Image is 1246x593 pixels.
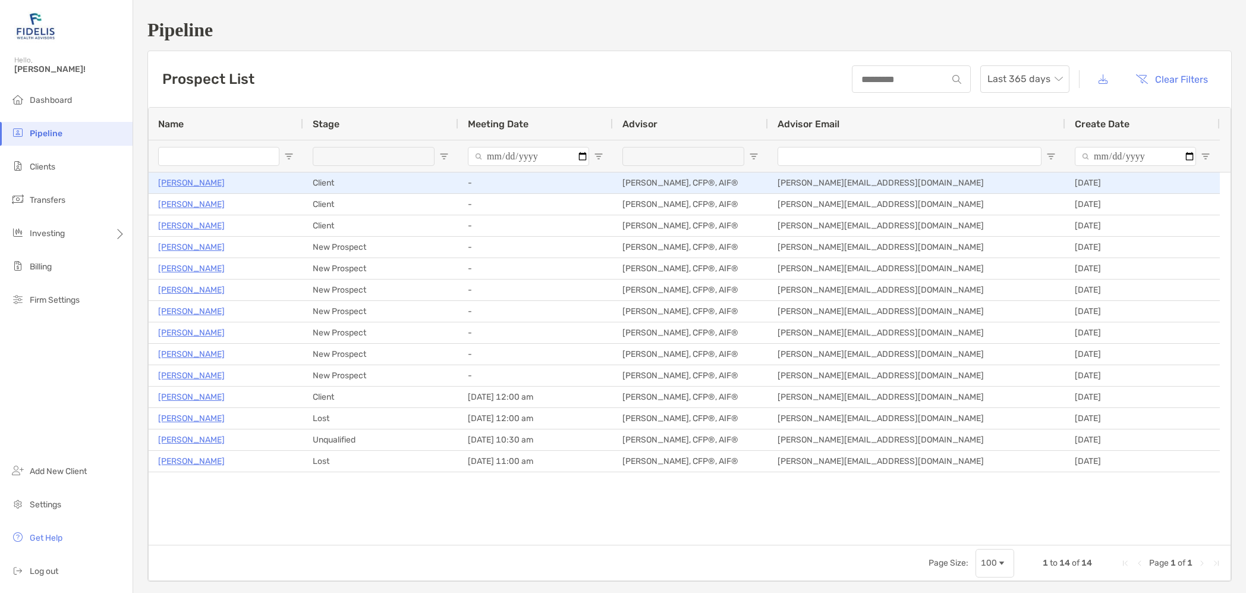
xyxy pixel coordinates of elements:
[158,197,225,212] a: [PERSON_NAME]
[1075,147,1196,166] input: Create Date Filter Input
[768,451,1065,472] div: [PERSON_NAME][EMAIL_ADDRESS][DOMAIN_NAME]
[303,365,458,386] div: New Prospect
[768,215,1065,236] div: [PERSON_NAME][EMAIL_ADDRESS][DOMAIN_NAME]
[14,5,57,48] img: Zoe Logo
[778,118,839,130] span: Advisor Email
[458,429,613,450] div: [DATE] 10:30 am
[976,549,1014,578] div: Page Size
[1197,559,1207,568] div: Next Page
[768,301,1065,322] div: [PERSON_NAME][EMAIL_ADDRESS][DOMAIN_NAME]
[303,237,458,258] div: New Prospect
[1065,451,1220,472] div: [DATE]
[147,19,1232,41] h1: Pipeline
[981,558,997,568] div: 100
[439,152,449,161] button: Open Filter Menu
[468,147,589,166] input: Meeting Date Filter Input
[158,325,225,340] a: [PERSON_NAME]
[11,497,25,511] img: settings icon
[30,500,61,510] span: Settings
[613,258,768,279] div: [PERSON_NAME], CFP®, AIF®
[1065,344,1220,365] div: [DATE]
[303,280,458,300] div: New Prospect
[30,95,72,105] span: Dashboard
[1081,558,1092,568] span: 14
[11,159,25,173] img: clients icon
[1065,301,1220,322] div: [DATE]
[11,225,25,240] img: investing icon
[11,192,25,206] img: transfers icon
[158,118,184,130] span: Name
[30,262,52,272] span: Billing
[158,390,225,404] a: [PERSON_NAME]
[1046,152,1056,161] button: Open Filter Menu
[613,215,768,236] div: [PERSON_NAME], CFP®, AIF®
[158,304,225,319] a: [PERSON_NAME]
[158,347,225,362] a: [PERSON_NAME]
[11,92,25,106] img: dashboard icon
[158,218,225,233] a: [PERSON_NAME]
[1065,365,1220,386] div: [DATE]
[158,283,225,297] a: [PERSON_NAME]
[30,533,62,543] span: Get Help
[768,258,1065,279] div: [PERSON_NAME][EMAIL_ADDRESS][DOMAIN_NAME]
[14,64,125,74] span: [PERSON_NAME]!
[458,451,613,472] div: [DATE] 11:00 am
[1135,559,1144,568] div: Previous Page
[613,365,768,386] div: [PERSON_NAME], CFP®, AIF®
[622,118,657,130] span: Advisor
[158,411,225,426] p: [PERSON_NAME]
[303,322,458,343] div: New Prospect
[613,322,768,343] div: [PERSON_NAME], CFP®, AIF®
[768,237,1065,258] div: [PERSON_NAME][EMAIL_ADDRESS][DOMAIN_NAME]
[1065,215,1220,236] div: [DATE]
[158,454,225,469] a: [PERSON_NAME]
[1178,558,1185,568] span: of
[768,387,1065,407] div: [PERSON_NAME][EMAIL_ADDRESS][DOMAIN_NAME]
[1075,118,1129,130] span: Create Date
[768,365,1065,386] div: [PERSON_NAME][EMAIL_ADDRESS][DOMAIN_NAME]
[987,66,1062,92] span: Last 365 days
[458,215,613,236] div: -
[458,408,613,429] div: [DATE] 12:00 am
[30,466,87,476] span: Add New Client
[458,258,613,279] div: -
[594,152,603,161] button: Open Filter Menu
[158,261,225,276] p: [PERSON_NAME]
[768,194,1065,215] div: [PERSON_NAME][EMAIL_ADDRESS][DOMAIN_NAME]
[11,125,25,140] img: pipeline icon
[303,172,458,193] div: Client
[1065,172,1220,193] div: [DATE]
[1065,280,1220,300] div: [DATE]
[1171,558,1176,568] span: 1
[468,118,528,130] span: Meeting Date
[613,280,768,300] div: [PERSON_NAME], CFP®, AIF®
[303,194,458,215] div: Client
[458,387,613,407] div: [DATE] 12:00 am
[458,194,613,215] div: -
[1043,558,1048,568] span: 1
[158,175,225,190] a: [PERSON_NAME]
[313,118,339,130] span: Stage
[1065,429,1220,450] div: [DATE]
[158,368,225,383] a: [PERSON_NAME]
[613,237,768,258] div: [PERSON_NAME], CFP®, AIF®
[613,429,768,450] div: [PERSON_NAME], CFP®, AIF®
[1065,408,1220,429] div: [DATE]
[303,387,458,407] div: Client
[158,432,225,447] a: [PERSON_NAME]
[303,344,458,365] div: New Prospect
[1072,558,1080,568] span: of
[30,195,65,205] span: Transfers
[158,240,225,255] a: [PERSON_NAME]
[303,451,458,472] div: Lost
[768,322,1065,343] div: [PERSON_NAME][EMAIL_ADDRESS][DOMAIN_NAME]
[1201,152,1210,161] button: Open Filter Menu
[458,172,613,193] div: -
